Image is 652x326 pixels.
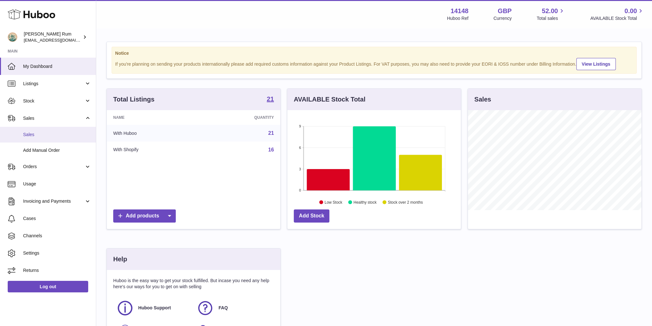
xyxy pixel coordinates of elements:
[576,58,616,70] a: View Listings
[107,142,200,158] td: With Shopify
[299,146,301,150] text: 6
[113,95,155,104] h3: Total Listings
[268,147,274,152] a: 16
[23,81,84,87] span: Listings
[498,7,512,15] strong: GBP
[294,209,329,223] a: Add Stock
[537,15,565,21] span: Total sales
[23,115,84,121] span: Sales
[23,132,91,138] span: Sales
[23,216,91,222] span: Cases
[23,63,91,69] span: My Dashboard
[537,7,565,21] a: 52.00 Total sales
[299,188,301,192] text: 0
[299,167,301,171] text: 3
[116,299,190,317] a: Huboo Support
[23,147,91,153] span: Add Manual Order
[23,267,91,273] span: Returns
[107,110,200,125] th: Name
[451,7,469,15] strong: 14148
[113,209,176,223] a: Add products
[494,15,512,21] div: Currency
[8,32,17,42] img: mail@bartirum.wales
[115,57,633,70] div: If you're planning on sending your products internationally please add required customs informati...
[138,305,171,311] span: Huboo Support
[542,7,558,15] span: 52.00
[268,130,274,136] a: 21
[24,31,81,43] div: [PERSON_NAME] Rum
[590,7,644,21] a: 0.00 AVAILABLE Stock Total
[113,278,274,290] p: Huboo is the easy way to get your stock fulfilled. But incase you need any help here's our ways f...
[8,281,88,292] a: Log out
[23,233,91,239] span: Channels
[474,95,491,104] h3: Sales
[23,250,91,256] span: Settings
[23,164,84,170] span: Orders
[107,125,200,142] td: With Huboo
[24,37,94,43] span: [EMAIL_ADDRESS][DOMAIN_NAME]
[23,198,84,204] span: Invoicing and Payments
[388,200,423,205] text: Stock over 2 months
[624,7,637,15] span: 0.00
[200,110,280,125] th: Quantity
[218,305,228,311] span: FAQ
[115,50,633,56] strong: Notice
[23,98,84,104] span: Stock
[325,200,343,205] text: Low Stock
[267,96,274,103] a: 21
[197,299,270,317] a: FAQ
[23,181,91,187] span: Usage
[294,95,365,104] h3: AVAILABLE Stock Total
[353,200,377,205] text: Healthy stock
[267,96,274,102] strong: 21
[299,124,301,128] text: 9
[447,15,469,21] div: Huboo Ref
[590,15,644,21] span: AVAILABLE Stock Total
[113,255,127,264] h3: Help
